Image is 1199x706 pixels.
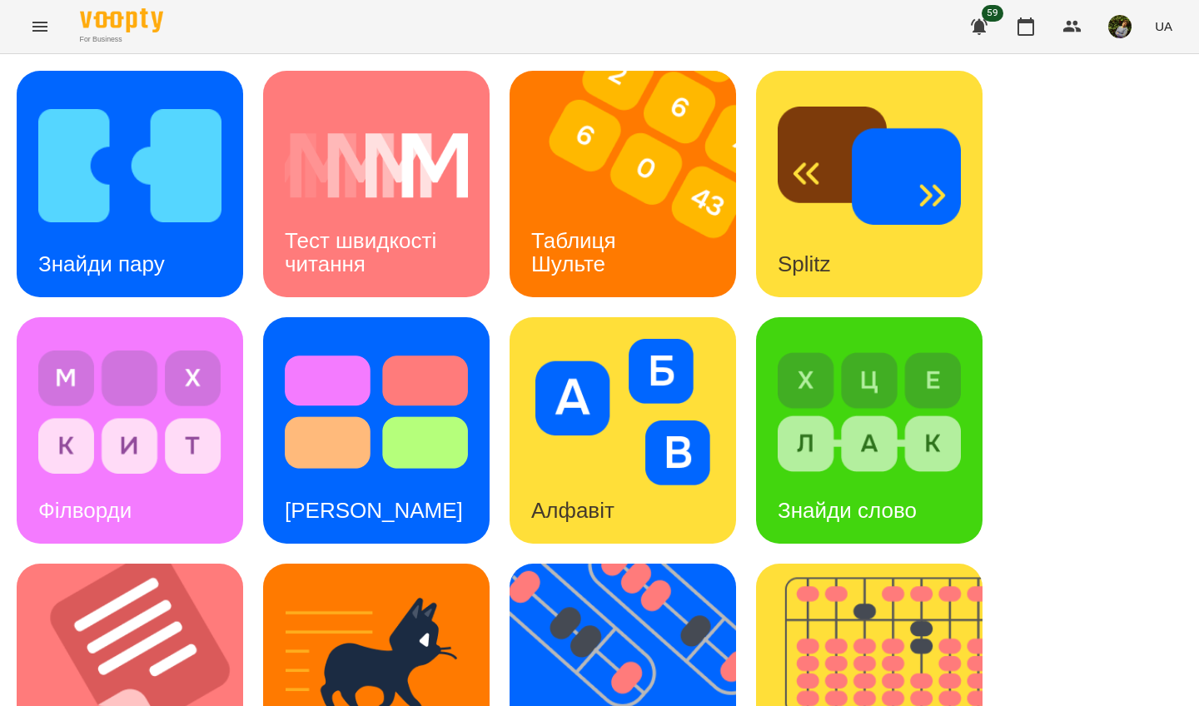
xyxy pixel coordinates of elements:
[38,251,165,276] h3: Знайди пару
[510,317,736,544] a: АлфавітАлфавіт
[756,317,983,544] a: Знайди словоЗнайди слово
[510,71,736,297] a: Таблиця ШультеТаблиця Шульте
[531,339,714,485] img: Алфавіт
[263,317,490,544] a: Тест Струпа[PERSON_NAME]
[285,228,442,276] h3: Тест швидкості читання
[778,251,831,276] h3: Splitz
[778,339,961,485] img: Знайди слово
[263,71,490,297] a: Тест швидкості читанняТест швидкості читання
[38,92,221,239] img: Знайди пару
[510,71,757,297] img: Таблиця Шульте
[1148,11,1179,42] button: UA
[285,339,468,485] img: Тест Струпа
[20,7,60,47] button: Menu
[531,498,614,523] h3: Алфавіт
[982,5,1003,22] span: 59
[285,498,463,523] h3: [PERSON_NAME]
[1108,15,1132,38] img: b75e9dd987c236d6cf194ef640b45b7d.jpg
[38,498,132,523] h3: Філворди
[1155,17,1172,35] span: UA
[285,92,468,239] img: Тест швидкості читання
[80,8,163,32] img: Voopty Logo
[17,317,243,544] a: ФілвордиФілворди
[38,339,221,485] img: Філворди
[17,71,243,297] a: Знайди паруЗнайди пару
[778,92,961,239] img: Splitz
[80,34,163,45] span: For Business
[756,71,983,297] a: SplitzSplitz
[778,498,917,523] h3: Знайди слово
[531,228,622,276] h3: Таблиця Шульте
